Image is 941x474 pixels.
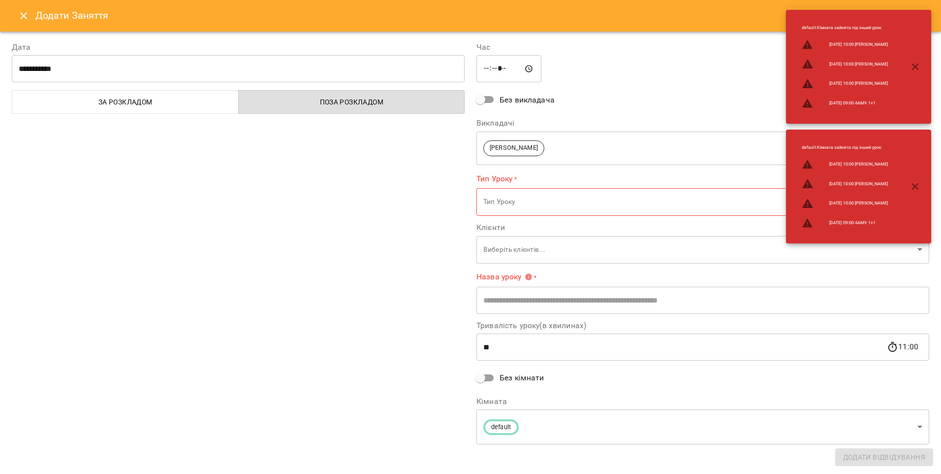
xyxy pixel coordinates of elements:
[794,155,896,174] li: [DATE] 10:00 [PERSON_NAME]
[476,273,533,281] span: Назва уроку
[12,43,465,51] label: Дата
[794,21,896,35] li: default : Кімната зайнята під інший урок
[35,8,929,23] h6: Додати Заняття
[794,140,896,155] li: default : Кімната зайнята під інший урок
[794,174,896,194] li: [DATE] 10:00 [PERSON_NAME]
[794,94,896,113] li: [DATE] 09:00 4АМ9 1+1
[525,273,533,281] svg: Вкажіть назву уроку або виберіть клієнтів
[476,236,929,264] div: Виберіть клієнтів...
[18,96,233,108] span: За розкладом
[476,188,929,216] div: Тип Уроку
[500,94,555,106] span: Без викладача
[245,96,459,108] span: Поза розкладом
[794,35,896,55] li: [DATE] 10:00 [PERSON_NAME]
[476,409,929,444] div: default
[476,224,929,232] label: Клієнти
[484,143,544,153] span: [PERSON_NAME]
[794,54,896,74] li: [DATE] 10:00 [PERSON_NAME]
[794,74,896,94] li: [DATE] 10:00 [PERSON_NAME]
[476,398,929,406] label: Кімната
[483,197,913,207] p: Тип Уроку
[476,43,929,51] label: Час
[500,372,544,384] span: Без кімнати
[12,4,35,28] button: Close
[794,194,896,213] li: [DATE] 10:00 [PERSON_NAME]
[483,245,913,255] p: Виберіть клієнтів...
[794,213,896,233] li: [DATE] 09:00 4АМ9 1+1
[238,90,465,114] button: Поза розкладом
[12,90,239,114] button: За розкладом
[476,322,929,330] label: Тривалість уроку(в хвилинах)
[485,423,517,432] span: default
[476,131,929,165] div: [PERSON_NAME]
[476,119,929,127] label: Викладачі
[476,173,929,184] label: Тип Уроку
